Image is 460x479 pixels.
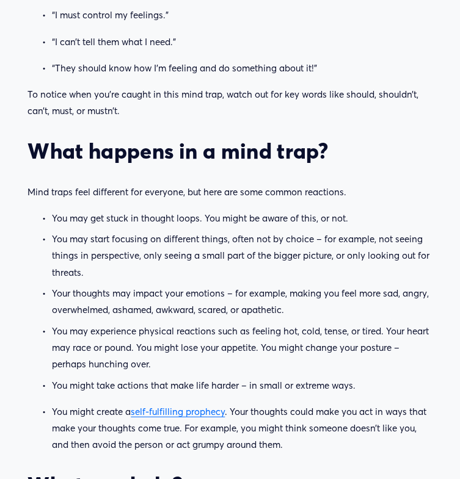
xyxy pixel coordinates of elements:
[52,403,433,453] p: You might create a . Your thoughts could make you act in ways that make your thoughts come true. ...
[27,139,433,164] h2: What happens in a mind trap?
[52,7,433,23] p: “I must control my feelings.”
[52,377,433,394] p: You might take actions that make life harder – in small or extreme ways.
[52,34,433,50] p: “I can’t tell them what I need.”
[52,231,433,280] p: You may start focusing on different things, often not by choice – for example, not seeing things ...
[52,60,433,76] p: “They should know how I’m feeling and do something about it!”
[52,323,433,372] p: You may experience physical reactions such as feeling hot, cold, tense, or tired. Your heart may ...
[131,406,225,417] a: self-fulfilling prophecy
[52,285,433,318] p: Your thoughts may impact your emotions – for example, making you feel more sad, angry, overwhelme...
[27,184,433,200] p: Mind traps feel different for everyone, but here are some common reactions.
[27,86,433,119] p: To notice when you’re caught in this mind trap, watch out for key words like should, shouldn’t, c...
[52,210,433,226] p: You may get stuck in thought loops. You might be aware of this, or not.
